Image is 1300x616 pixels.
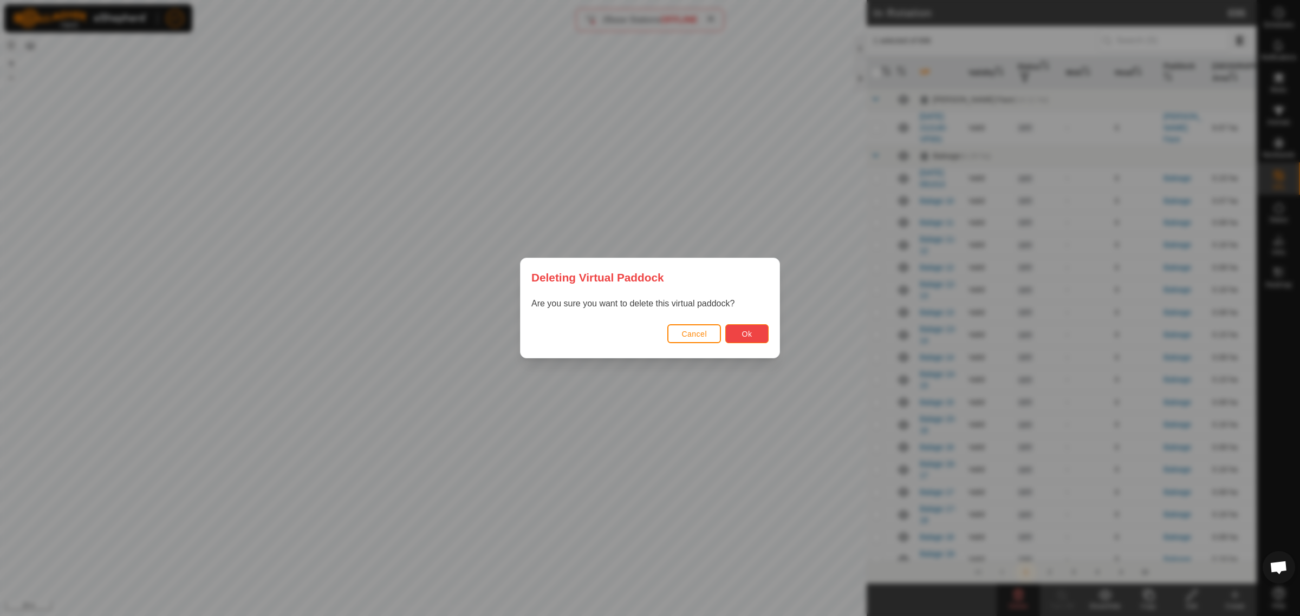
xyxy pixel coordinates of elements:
span: Ok [742,330,752,338]
span: Cancel [681,330,707,338]
button: Ok [725,324,769,343]
button: Cancel [667,324,721,343]
p: Are you sure you want to delete this virtual paddock? [531,297,769,310]
span: Deleting Virtual Paddock [531,269,664,286]
div: Open chat [1263,551,1295,584]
